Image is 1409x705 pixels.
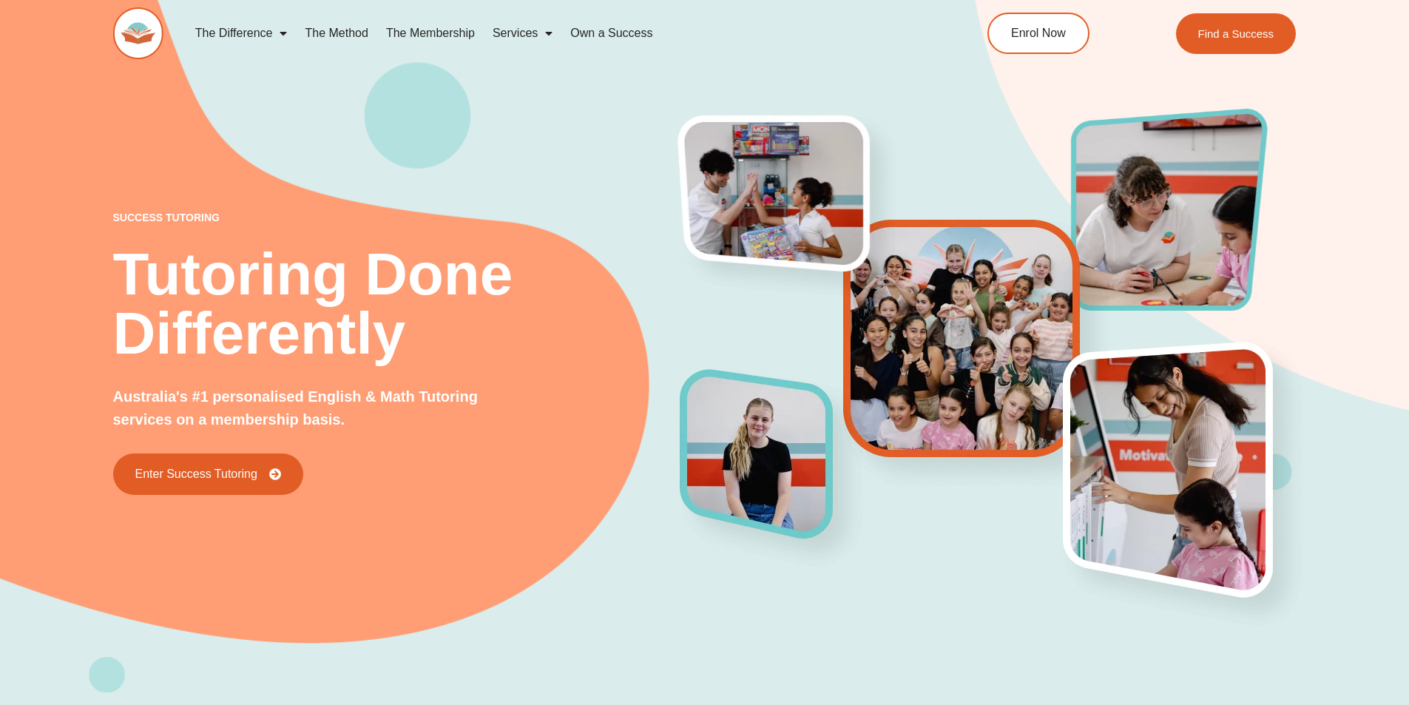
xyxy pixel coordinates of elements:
[484,16,561,50] a: Services
[186,16,920,50] nav: Menu
[561,16,661,50] a: Own a Success
[377,16,484,50] a: The Membership
[1198,28,1274,39] span: Find a Success
[113,453,303,495] a: Enter Success Tutoring
[135,468,257,480] span: Enter Success Tutoring
[113,245,681,363] h2: Tutoring Done Differently
[296,16,376,50] a: The Method
[113,385,528,431] p: Australia's #1 personalised English & Math Tutoring services on a membership basis.
[113,212,681,223] p: success tutoring
[987,13,1089,54] a: Enrol Now
[1011,27,1066,39] span: Enrol Now
[186,16,297,50] a: The Difference
[1176,13,1297,54] a: Find a Success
